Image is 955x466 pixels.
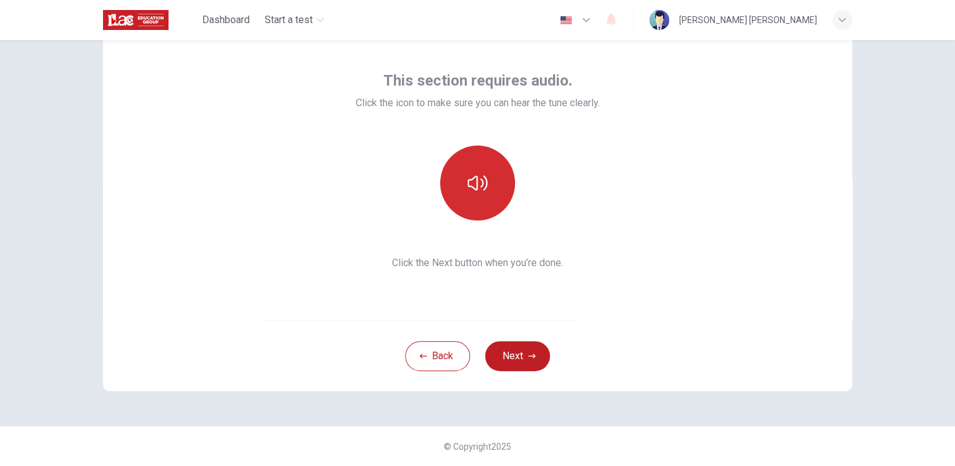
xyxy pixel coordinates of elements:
img: Profile picture [649,10,669,30]
span: © Copyright 2025 [444,442,511,452]
span: Click the Next button when you’re done. [356,255,600,270]
img: ILAC logo [103,7,169,32]
button: Next [485,341,550,371]
button: Dashboard [197,9,255,31]
span: Dashboard [202,12,250,27]
a: ILAC logo [103,7,197,32]
span: Start a test [265,12,313,27]
span: Click the icon to make sure you can hear the tune clearly. [356,96,600,111]
span: This section requires audio. [383,71,572,91]
button: Back [405,341,470,371]
button: Start a test [260,9,329,31]
img: en [558,16,574,25]
div: [PERSON_NAME] [PERSON_NAME] [679,12,817,27]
